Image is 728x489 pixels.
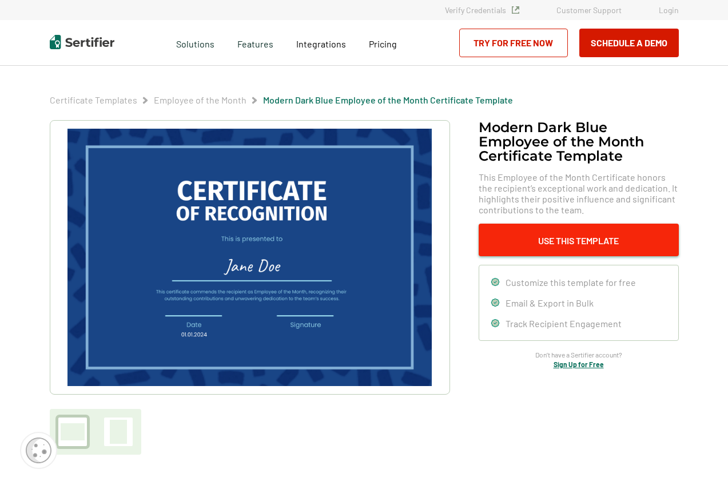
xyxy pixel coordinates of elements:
[263,94,513,105] a: Modern Dark Blue Employee of the Month Certificate Template
[506,277,636,288] span: Customize this template for free
[263,94,513,106] span: Modern Dark Blue Employee of the Month Certificate Template
[154,94,246,106] span: Employee of the Month
[659,5,679,15] a: Login
[50,94,137,105] a: Certificate Templates
[176,35,214,50] span: Solutions
[369,35,397,50] a: Pricing
[459,29,568,57] a: Try for Free Now
[579,29,679,57] button: Schedule a Demo
[445,5,519,15] a: Verify Credentials
[237,35,273,50] span: Features
[671,434,728,489] iframe: Chat Widget
[50,94,137,106] span: Certificate Templates
[296,38,346,49] span: Integrations
[26,438,51,463] img: Cookie Popup Icon
[535,349,622,360] span: Don’t have a Sertifier account?
[479,120,679,163] h1: Modern Dark Blue Employee of the Month Certificate Template
[556,5,622,15] a: Customer Support
[50,35,114,49] img: Sertifier | Digital Credentialing Platform
[154,94,246,105] a: Employee of the Month
[50,94,513,106] div: Breadcrumb
[506,318,622,329] span: Track Recipient Engagement
[479,224,679,256] button: Use This Template
[67,129,431,386] img: Modern Dark Blue Employee of the Month Certificate Template
[512,6,519,14] img: Verified
[554,360,604,368] a: Sign Up for Free
[506,297,594,308] span: Email & Export in Bulk
[296,35,346,50] a: Integrations
[479,172,679,215] span: This Employee of the Month Certificate honors the recipient’s exceptional work and dedication. It...
[369,38,397,49] span: Pricing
